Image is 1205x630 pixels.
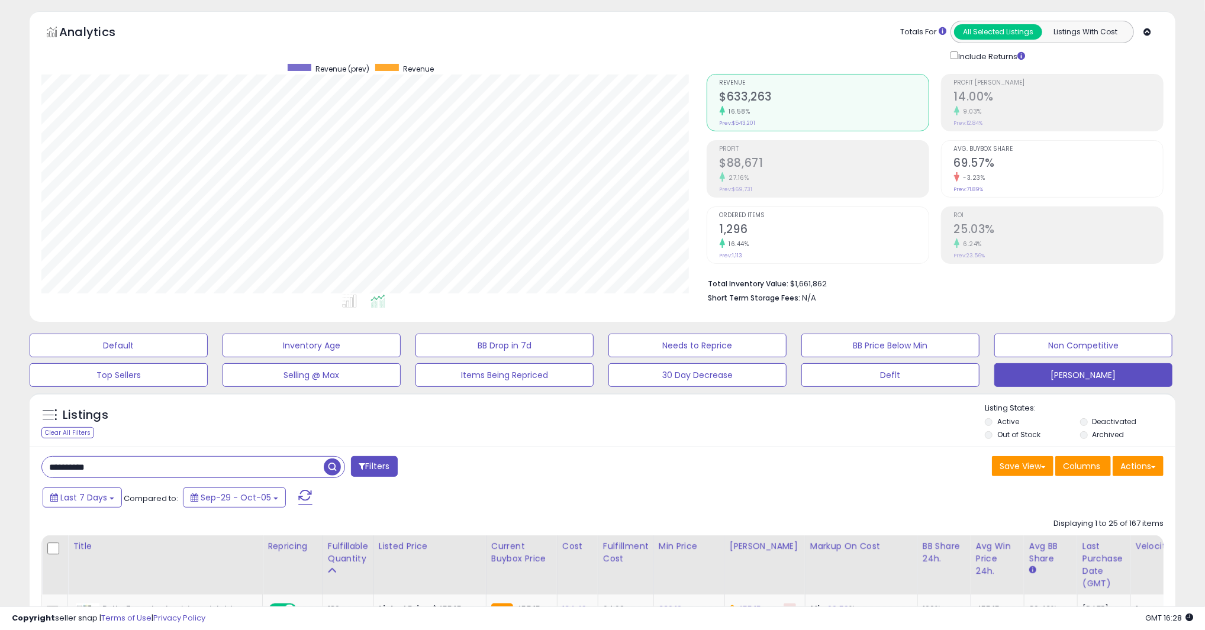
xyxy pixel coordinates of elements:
button: Listings With Cost [1042,24,1130,40]
button: Last 7 Days [43,487,122,508]
span: Columns [1063,460,1100,472]
div: Cost [562,540,593,553]
div: Clear All Filters [41,427,94,438]
div: [PERSON_NAME] [730,540,800,553]
label: Out of Stock [997,429,1040,440]
small: 9.03% [959,107,982,116]
button: Filters [351,456,397,477]
button: Default [30,334,208,357]
label: Deactivated [1093,416,1137,427]
button: Actions [1113,456,1164,476]
button: Save View [992,456,1053,476]
a: Privacy Policy [153,612,205,623]
button: BB Drop in 7d [415,334,594,357]
div: Current Buybox Price [491,540,552,565]
small: Prev: 1,113 [720,252,743,259]
span: Avg. Buybox Share [954,146,1163,153]
li: $1,661,862 [708,276,1155,290]
th: The percentage added to the cost of goods (COGS) that forms the calculator for Min & Max prices. [805,535,917,595]
div: Fulfillable Quantity [328,540,369,565]
span: Compared to: [124,493,178,504]
div: seller snap | | [12,613,205,624]
small: 16.58% [725,107,750,116]
div: Min Price [659,540,720,553]
span: Revenue [720,80,929,86]
button: Sep-29 - Oct-05 [183,487,286,508]
button: Non Competitive [994,334,1172,357]
small: Prev: 12.84% [954,119,983,127]
button: Needs to Reprice [608,334,787,357]
strong: Copyright [12,612,55,623]
p: Listing States: [985,403,1175,414]
small: 27.16% [725,173,749,182]
div: Avg Win Price 24h. [976,540,1019,577]
button: Top Sellers [30,363,208,387]
div: Fulfillment Cost [603,540,649,565]
span: 2025-10-13 16:28 GMT [1145,612,1193,623]
h2: 25.03% [954,222,1163,238]
h2: $633,263 [720,90,929,106]
button: [PERSON_NAME] [994,363,1172,387]
div: BB Share 24h. [923,540,966,565]
button: Deflt [801,363,980,387]
h2: 1,296 [720,222,929,238]
span: Revenue [403,64,434,74]
span: N/A [803,292,817,303]
button: Selling @ Max [223,363,401,387]
span: ROI [954,212,1163,219]
button: 30 Day Decrease [608,363,787,387]
small: Avg BB Share. [1029,565,1036,576]
span: Sep-29 - Oct-05 [201,492,271,503]
button: Columns [1055,456,1111,476]
b: Short Term Storage Fees: [708,293,801,303]
div: Repricing [268,540,318,553]
small: Prev: $69,731 [720,186,753,193]
div: Totals For [900,27,946,38]
div: Listed Price [379,540,481,553]
small: -3.23% [959,173,985,182]
div: Velocity [1136,540,1179,553]
b: Total Inventory Value: [708,279,789,289]
label: Archived [1093,429,1125,440]
button: All Selected Listings [954,24,1042,40]
div: Avg BB Share [1029,540,1072,565]
h2: $88,671 [720,156,929,172]
button: Items Being Repriced [415,363,594,387]
a: Terms of Use [101,612,152,623]
span: Last 7 Days [60,492,107,503]
button: Inventory Age [223,334,401,357]
div: Markup on Cost [810,540,913,553]
span: Ordered Items [720,212,929,219]
h2: 14.00% [954,90,1163,106]
small: Prev: 23.56% [954,252,985,259]
div: Last Purchase Date (GMT) [1082,540,1126,590]
button: BB Price Below Min [801,334,980,357]
h5: Analytics [59,24,138,43]
h5: Listings [63,407,108,424]
h2: 69.57% [954,156,1163,172]
span: Profit [PERSON_NAME] [954,80,1163,86]
div: Displaying 1 to 25 of 167 items [1053,518,1164,529]
small: 6.24% [959,240,982,248]
small: Prev: $543,201 [720,119,756,127]
span: Revenue (prev) [315,64,369,74]
label: Active [997,416,1019,427]
small: 16.44% [725,240,749,248]
span: Profit [720,146,929,153]
small: Prev: 71.89% [954,186,984,193]
div: Include Returns [942,49,1039,62]
div: Title [73,540,257,553]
